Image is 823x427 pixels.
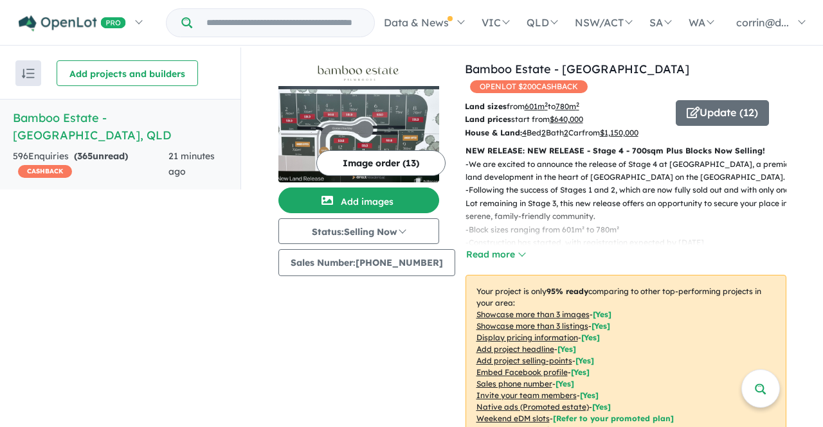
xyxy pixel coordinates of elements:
span: [Yes] [592,402,611,412]
p: start from [465,113,666,126]
span: [ Yes ] [581,333,600,342]
span: 21 minutes ago [168,150,215,177]
button: Sales Number:[PHONE_NUMBER] [278,249,455,276]
b: 95 % ready [547,286,588,296]
button: Update (12) [676,100,769,126]
p: - We are excited to announce the release of Stage 4 at [GEOGRAPHIC_DATA], a premier land developm... [466,158,797,184]
span: [Refer to your promoted plan] [553,414,674,423]
u: Add project selling-points [476,356,572,365]
u: Showcase more than 3 images [476,309,590,319]
input: Try estate name, suburb, builder or developer [195,9,372,37]
span: [ Yes ] [580,390,599,400]
u: 780 m [556,101,579,111]
img: sort.svg [22,69,35,78]
u: 4 [522,128,527,137]
p: NEW RELEASE: NEW RELEASE - Stage 4 - 700sqm Plus Blocks Now Selling! [466,144,786,157]
p: - Block sizes ranging from 601m² to 780m² [466,223,797,236]
button: Status:Selling Now [278,218,439,244]
p: from [465,100,666,113]
p: - Following the success of Stages 1 and 2, which are now fully sold out and with only one Lot rem... [466,184,797,223]
b: House & Land: [465,128,522,137]
span: [ Yes ] [575,356,594,365]
u: $ 640,000 [550,114,583,124]
span: [ Yes ] [556,379,574,388]
b: Land prices [465,114,511,124]
u: $ 1,150,000 [600,128,638,137]
u: 2 [541,128,546,137]
u: 2 [564,128,568,137]
p: - Construction has started, with registration expected by [DATE] [466,236,797,249]
u: Invite your team members [476,390,577,400]
u: Display pricing information [476,333,578,342]
span: to [548,101,579,111]
span: corrin@d... [736,16,789,29]
img: Bamboo Estate - Palmwoods Logo [284,65,434,81]
span: [ Yes ] [557,344,576,354]
span: 365 [77,150,93,162]
strong: ( unread) [74,150,128,162]
span: OPENLOT $ 200 CASHBACK [470,80,588,93]
span: [ Yes ] [571,367,590,377]
img: Bamboo Estate - Palmwoods [278,86,439,182]
p: Bed Bath Car from [465,126,666,139]
u: Weekend eDM slots [476,414,550,423]
div: 596 Enquir ies [13,149,168,180]
a: Bamboo Estate - [GEOGRAPHIC_DATA] [465,62,689,76]
h5: Bamboo Estate - [GEOGRAPHIC_DATA] , QLD [13,109,228,144]
u: Sales phone number [476,379,552,388]
span: [ Yes ] [593,309,611,319]
u: Embed Facebook profile [476,367,568,377]
u: Add project headline [476,344,554,354]
button: Read more [466,247,526,262]
u: 601 m [525,101,548,111]
u: Native ads (Promoted estate) [476,402,589,412]
span: CASHBACK [18,165,72,178]
sup: 2 [545,101,548,108]
u: Showcase more than 3 listings [476,321,588,331]
span: [ Yes ] [592,321,610,331]
a: Bamboo Estate - Palmwoods LogoBamboo Estate - Palmwoods [278,60,439,182]
button: Add projects and builders [57,60,198,86]
sup: 2 [576,101,579,108]
b: Land sizes [465,101,507,111]
button: Add images [278,187,439,213]
img: Openlot PRO Logo White [19,15,126,31]
button: Image order (13) [316,150,446,176]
